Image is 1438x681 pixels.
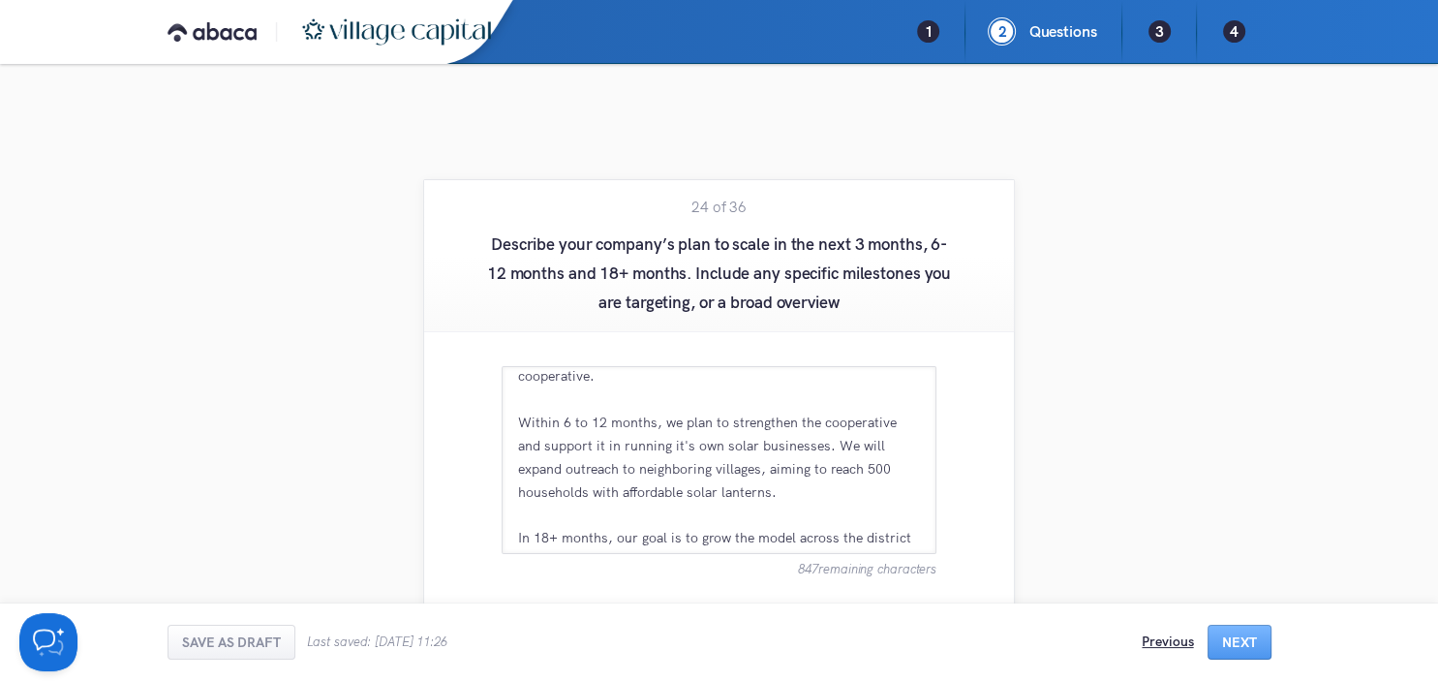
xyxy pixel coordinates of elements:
[798,561,818,576] span: 847
[168,625,295,660] button: Save as draft
[1142,625,1193,660] button: Previous
[482,230,956,317] p: Describe your company’s plan to scale in the next 3 months, 6-12 months and 18+ months. Include a...
[917,20,939,43] p: 1
[307,634,447,651] p: Last saved: [DATE] 11:26
[1142,632,1193,651] div: Previous
[168,16,257,47] img: VIRAL Logo
[1208,625,1271,660] button: Next
[991,20,1013,43] p: 2
[482,195,956,219] p: 24 of 36
[1028,18,1096,45] span: Questions
[1148,20,1171,43] p: 3
[19,613,77,671] iframe: Help Scout Beacon - Open
[818,561,936,576] span: remaining characters
[276,15,498,49] img: Affiliate Logo
[1223,20,1245,43] p: 4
